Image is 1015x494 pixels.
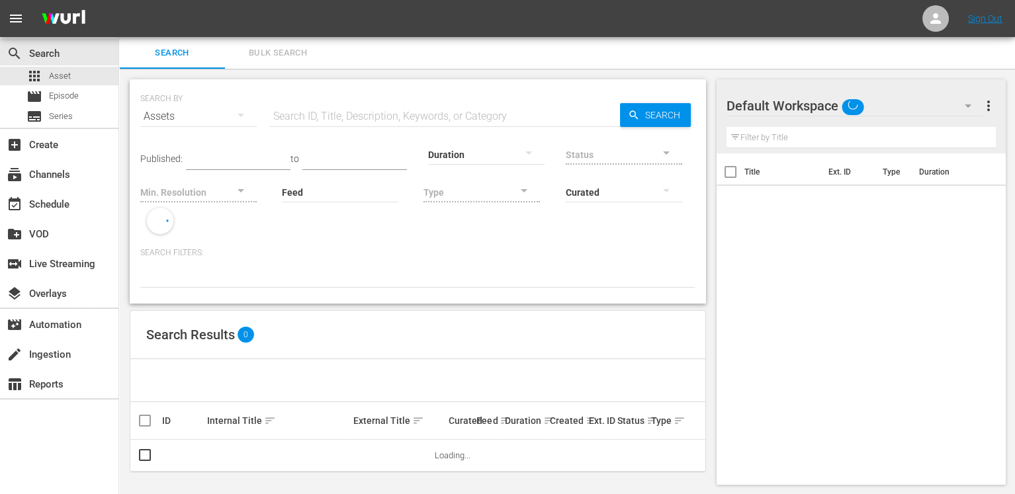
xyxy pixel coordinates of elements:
[586,415,597,427] span: sort
[589,415,613,426] div: Ext. ID
[7,137,22,153] span: Create
[49,69,71,83] span: Asset
[620,103,691,127] button: Search
[238,327,254,343] span: 0
[7,317,22,333] span: Automation
[7,286,22,302] span: Overlays
[7,46,22,62] span: Search
[127,46,217,61] span: Search
[617,413,647,429] div: Status
[140,98,257,135] div: Assets
[146,327,235,343] span: Search Results
[162,415,203,426] div: ID
[7,256,22,272] span: Live Streaming
[646,415,658,427] span: sort
[264,415,276,427] span: sort
[7,376,22,392] span: Reports
[8,11,24,26] span: menu
[640,103,691,127] span: Search
[7,167,22,183] span: Channels
[476,413,500,429] div: Feed
[412,415,424,427] span: sort
[49,110,73,123] span: Series
[505,413,546,429] div: Duration
[233,46,323,61] span: Bulk Search
[49,89,79,103] span: Episode
[7,347,22,362] span: Ingestion
[543,415,555,427] span: sort
[980,90,996,122] button: more_vert
[7,196,22,212] span: Schedule
[26,68,42,84] span: Asset
[140,247,695,259] p: Search Filters:
[910,153,990,190] th: Duration
[353,413,445,429] div: External Title
[140,153,183,164] span: Published:
[32,3,95,34] img: ans4CAIJ8jUAAAAAAAAAAAAAAAAAAAAAAAAgQb4GAAAAAAAAAAAAAAAAAAAAAAAAJMjXAAAAAAAAAAAAAAAAAAAAAAAAgAT5G...
[26,108,42,124] span: Series
[744,153,820,190] th: Title
[820,153,874,190] th: Ext. ID
[980,98,996,114] span: more_vert
[500,415,511,427] span: sort
[651,413,670,429] div: Type
[290,153,299,164] span: to
[26,89,42,104] span: Episode
[207,413,349,429] div: Internal Title
[449,415,472,426] div: Curated
[550,413,585,429] div: Created
[968,13,1002,24] a: Sign Out
[727,87,985,124] div: Default Workspace
[435,450,470,460] span: Loading...
[7,226,22,242] span: VOD
[874,153,910,190] th: Type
